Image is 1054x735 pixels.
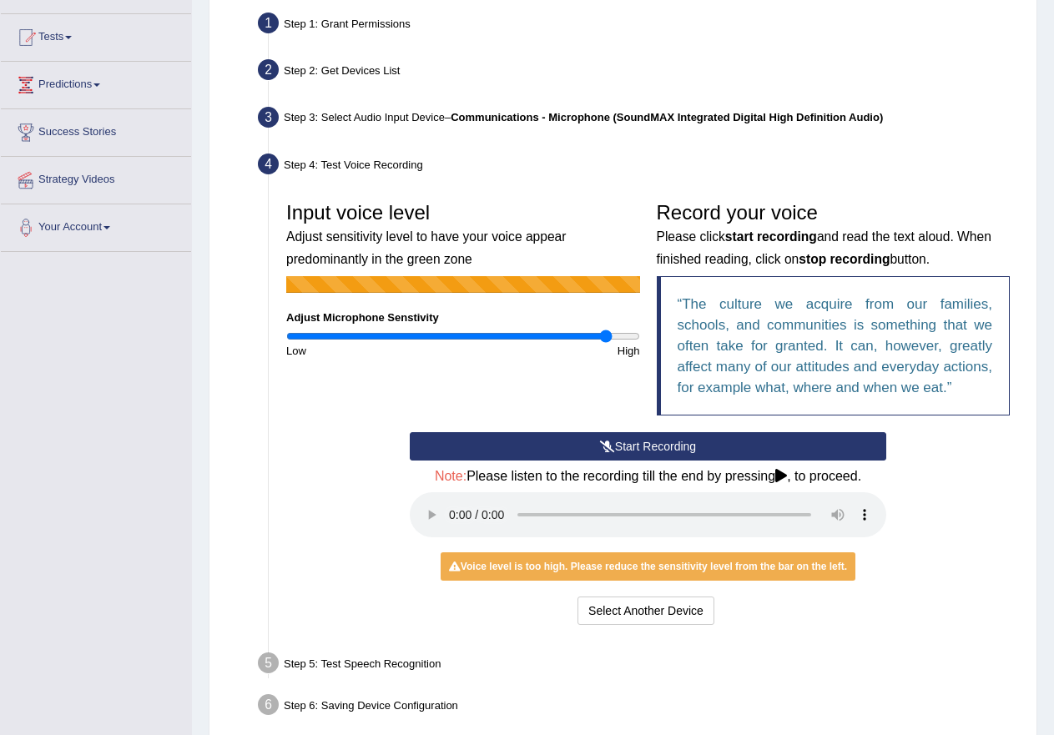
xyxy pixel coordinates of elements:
[286,229,566,265] small: Adjust sensitivity level to have your voice appear predominantly in the green zone
[250,54,1029,91] div: Step 2: Get Devices List
[286,310,439,325] label: Adjust Microphone Senstivity
[657,202,1011,268] h3: Record your voice
[445,111,883,123] span: –
[250,8,1029,44] div: Step 1: Grant Permissions
[410,432,886,461] button: Start Recording
[1,157,191,199] a: Strategy Videos
[1,109,191,151] a: Success Stories
[441,552,855,581] div: Voice level is too high. Please reduce the sensitivity level from the bar on the left.
[250,149,1029,185] div: Step 4: Test Voice Recording
[250,689,1029,726] div: Step 6: Saving Device Configuration
[286,202,640,268] h3: Input voice level
[1,204,191,246] a: Your Account
[250,102,1029,138] div: Step 3: Select Audio Input Device
[435,469,466,483] span: Note:
[799,252,890,266] b: stop recording
[725,229,817,244] b: start recording
[463,343,648,359] div: High
[1,62,191,103] a: Predictions
[451,111,883,123] b: Communications - Microphone (SoundMAX Integrated Digital High Definition Audio)
[678,296,993,395] q: The culture we acquire from our families, schools, and communities is something that we often tak...
[1,14,191,56] a: Tests
[278,343,463,359] div: Low
[410,469,886,484] h4: Please listen to the recording till the end by pressing , to proceed.
[577,597,714,625] button: Select Another Device
[250,647,1029,684] div: Step 5: Test Speech Recognition
[657,229,991,265] small: Please click and read the text aloud. When finished reading, click on button.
